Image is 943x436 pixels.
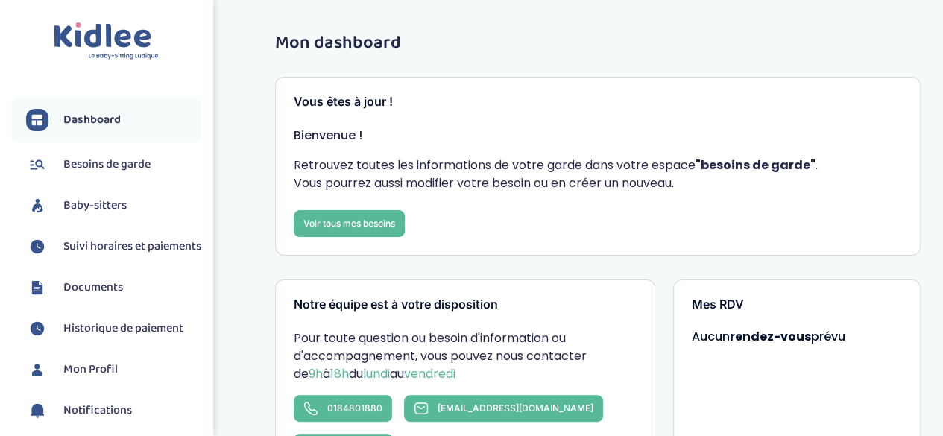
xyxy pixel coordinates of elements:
[692,328,845,345] span: Aucun prévu
[63,156,151,174] span: Besoins de garde
[404,365,455,382] span: vendredi
[26,109,48,131] img: dashboard.svg
[26,236,48,258] img: suivihoraire.svg
[63,279,123,297] span: Documents
[26,109,201,131] a: Dashboard
[63,238,201,256] span: Suivi horaires et paiements
[63,111,121,129] span: Dashboard
[294,127,902,145] p: Bienvenue !
[54,22,159,60] img: logo.svg
[63,320,183,338] span: Historique de paiement
[26,195,201,217] a: Baby-sitters
[63,361,118,379] span: Mon Profil
[330,365,349,382] span: 18h
[294,395,392,422] a: 0184801880
[696,157,816,174] strong: "besoins de garde"
[363,365,390,382] span: lundi
[26,277,48,299] img: documents.svg
[26,317,48,340] img: suivihoraire.svg
[26,399,201,422] a: Notifications
[404,395,603,422] a: [EMAIL_ADDRESS][DOMAIN_NAME]
[309,365,323,382] span: 9h
[26,195,48,217] img: babysitters.svg
[26,358,201,381] a: Mon Profil
[294,157,902,192] p: Retrouvez toutes les informations de votre garde dans votre espace . Vous pourrez aussi modifier ...
[692,298,902,312] h3: Mes RDV
[294,210,405,237] a: Voir tous mes besoins
[63,197,127,215] span: Baby-sitters
[26,399,48,422] img: notification.svg
[26,358,48,381] img: profil.svg
[26,317,201,340] a: Historique de paiement
[294,298,637,312] h3: Notre équipe est à votre disposition
[275,34,921,53] h1: Mon dashboard
[294,95,902,109] h3: Vous êtes à jour !
[26,277,201,299] a: Documents
[438,402,593,414] span: [EMAIL_ADDRESS][DOMAIN_NAME]
[294,329,637,383] p: Pour toute question ou besoin d'information ou d'accompagnement, vous pouvez nous contacter de à ...
[26,154,201,176] a: Besoins de garde
[63,402,132,420] span: Notifications
[730,328,811,345] strong: rendez-vous
[26,154,48,176] img: besoin.svg
[26,236,201,258] a: Suivi horaires et paiements
[327,402,382,414] span: 0184801880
